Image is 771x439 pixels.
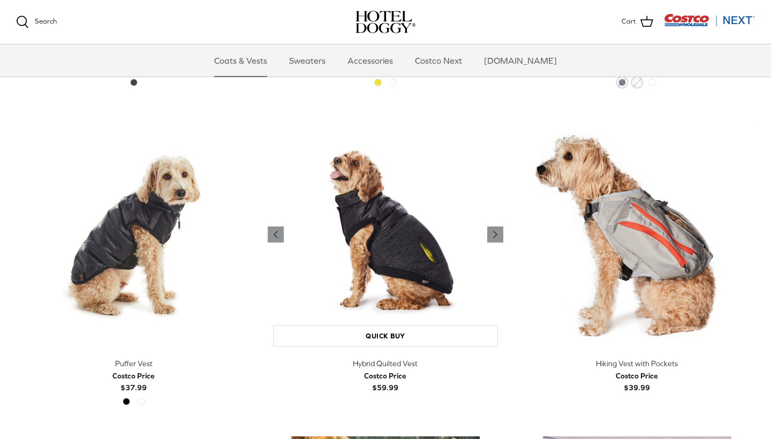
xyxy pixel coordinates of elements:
[205,44,277,77] a: Coats & Vests
[268,226,284,243] a: Previous
[268,358,503,369] div: Hybrid Quilted Vest
[474,44,566,77] a: [DOMAIN_NAME]
[664,13,755,27] img: Costco Next
[622,15,653,29] a: Cart
[16,117,252,352] a: Puffer Vest
[616,370,658,382] div: Costco Price
[268,117,503,352] a: Hybrid Quilted Vest
[16,16,57,28] a: Search
[273,325,498,347] a: Quick buy
[112,370,155,382] div: Costco Price
[405,44,472,77] a: Costco Next
[487,226,503,243] a: Previous
[519,358,755,369] div: Hiking Vest with Pockets
[519,117,755,352] a: Hiking Vest with Pockets
[616,370,658,392] b: $39.99
[664,20,755,28] a: Visit Costco Next
[364,370,406,382] div: Costco Price
[364,370,406,392] b: $59.99
[35,17,57,25] span: Search
[268,358,503,393] a: Hybrid Quilted Vest Costco Price$59.99
[16,358,252,393] a: Puffer Vest Costco Price$37.99
[279,44,335,77] a: Sweaters
[519,358,755,393] a: Hiking Vest with Pockets Costco Price$39.99
[112,370,155,392] b: $37.99
[356,11,415,33] a: hoteldoggy.com hoteldoggycom
[622,16,636,27] span: Cart
[338,44,403,77] a: Accessories
[356,11,415,33] img: hoteldoggycom
[16,358,252,369] div: Puffer Vest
